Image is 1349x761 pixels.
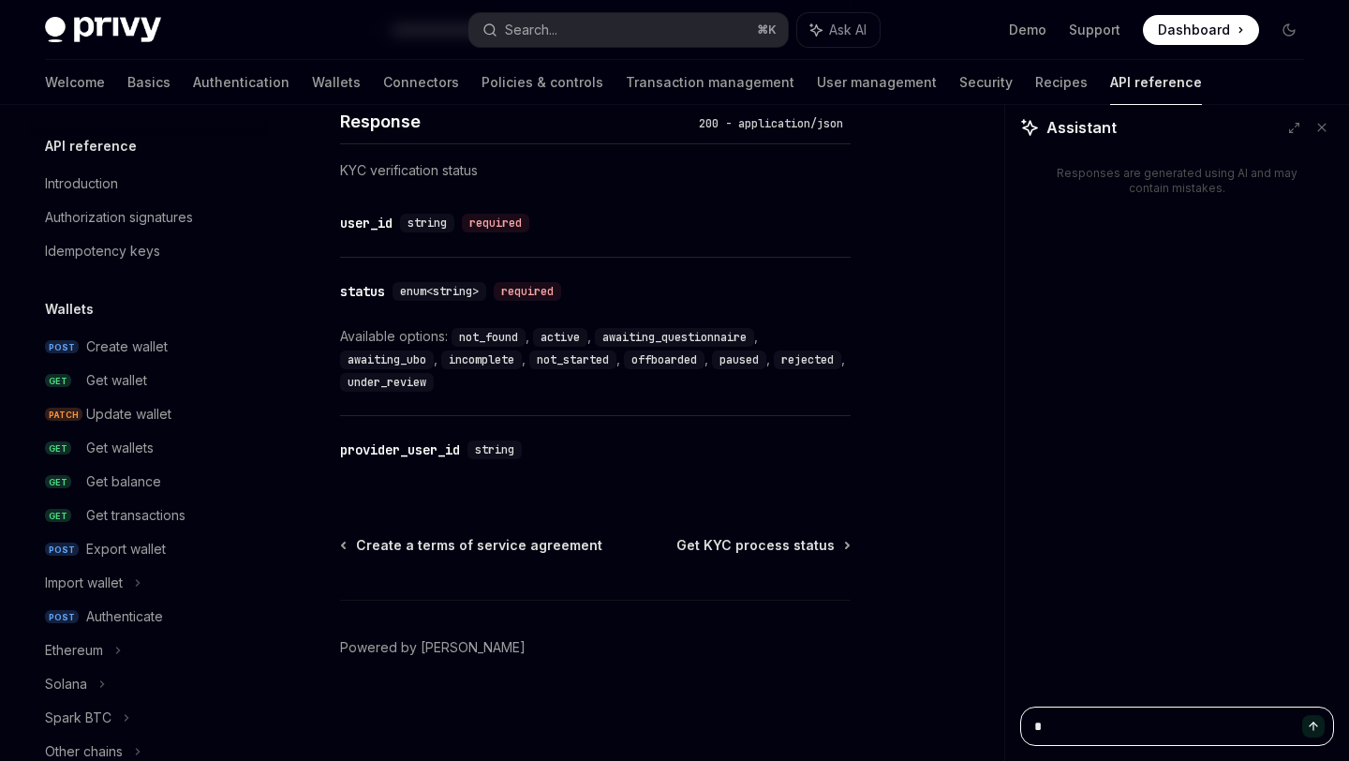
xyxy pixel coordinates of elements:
[45,572,123,594] div: Import wallet
[1035,60,1088,105] a: Recipes
[45,610,79,624] span: POST
[30,532,270,566] a: POSTExport wallet
[86,403,171,425] div: Update wallet
[533,328,587,347] code: active
[469,13,787,47] button: Search...⌘K
[312,60,361,105] a: Wallets
[676,536,849,555] a: Get KYC process status
[441,351,522,369] code: incomplete
[86,470,161,493] div: Get balance
[505,19,557,41] div: Search...
[45,172,118,195] div: Introduction
[30,465,270,499] a: GETGet balance
[45,374,71,388] span: GET
[86,504,185,527] div: Get transactions
[533,325,595,348] div: ,
[624,348,712,370] div: ,
[676,536,835,555] span: Get KYC process status
[45,298,94,321] h5: Wallets
[340,373,434,392] code: under_review
[45,240,160,262] div: Idempotency keys
[595,325,762,348] div: ,
[452,325,533,348] div: ,
[529,351,616,369] code: not_started
[45,60,105,105] a: Welcome
[86,538,166,560] div: Export wallet
[45,340,79,354] span: POST
[712,348,774,370] div: ,
[774,351,841,369] code: rejected
[757,22,777,37] span: ⌘ K
[86,336,168,358] div: Create wallet
[400,284,479,299] span: enum<string>
[475,442,514,457] span: string
[1046,116,1117,139] span: Assistant
[494,282,561,301] div: required
[30,364,270,397] a: GETGet wallet
[1009,21,1046,39] a: Demo
[482,60,603,105] a: Policies & controls
[30,330,270,364] a: POSTCreate wallet
[340,351,434,369] code: awaiting_ubo
[45,707,111,729] div: Spark BTC
[452,328,526,347] code: not_found
[340,638,526,657] a: Powered by [PERSON_NAME]
[86,437,154,459] div: Get wallets
[1069,21,1120,39] a: Support
[45,639,103,662] div: Ethereum
[797,13,880,47] button: Ask AI
[340,325,851,393] div: Available options:
[342,536,602,555] a: Create a terms of service agreement
[340,109,691,134] h4: Response
[959,60,1013,105] a: Security
[774,348,849,370] div: ,
[712,351,766,369] code: paused
[624,351,704,369] code: offboarded
[1274,15,1304,45] button: Toggle dark mode
[340,348,441,370] div: ,
[30,234,270,268] a: Idempotency keys
[30,431,270,465] a: GETGet wallets
[45,441,71,455] span: GET
[45,408,82,422] span: PATCH
[441,348,529,370] div: ,
[691,114,851,133] div: 200 - application/json
[30,397,270,431] a: PATCHUpdate wallet
[1302,715,1325,738] button: Send message
[340,159,851,182] p: KYC verification status
[45,475,71,489] span: GET
[45,673,87,695] div: Solana
[462,214,529,232] div: required
[45,206,193,229] div: Authorization signatures
[86,605,163,628] div: Authenticate
[595,328,754,347] code: awaiting_questionnaire
[127,60,170,105] a: Basics
[30,600,270,634] a: POSTAuthenticate
[45,543,79,557] span: POST
[340,282,385,301] div: status
[30,201,270,234] a: Authorization signatures
[86,369,147,392] div: Get wallet
[408,216,447,231] span: string
[30,167,270,201] a: Introduction
[1143,15,1259,45] a: Dashboard
[45,135,137,157] h5: API reference
[193,60,289,105] a: Authentication
[817,60,937,105] a: User management
[45,509,71,523] span: GET
[529,348,624,370] div: ,
[1050,166,1304,196] div: Responses are generated using AI and may contain mistakes.
[340,440,460,459] div: provider_user_id
[356,536,602,555] span: Create a terms of service agreement
[383,60,459,105] a: Connectors
[626,60,794,105] a: Transaction management
[1158,21,1230,39] span: Dashboard
[829,21,867,39] span: Ask AI
[45,17,161,43] img: dark logo
[1110,60,1202,105] a: API reference
[340,214,393,232] div: user_id
[30,499,270,532] a: GETGet transactions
